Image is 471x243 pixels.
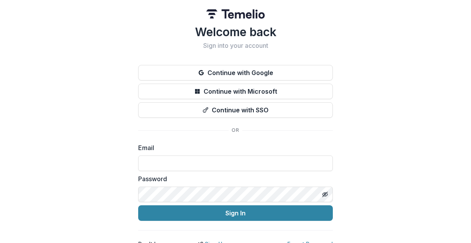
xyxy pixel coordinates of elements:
button: Toggle password visibility [319,188,331,201]
h1: Welcome back [138,25,333,39]
h2: Sign into your account [138,42,333,49]
img: Temelio [206,9,265,19]
label: Email [138,143,328,152]
button: Continue with SSO [138,102,333,118]
button: Continue with Google [138,65,333,80]
label: Password [138,174,328,184]
button: Sign In [138,205,333,221]
button: Continue with Microsoft [138,84,333,99]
